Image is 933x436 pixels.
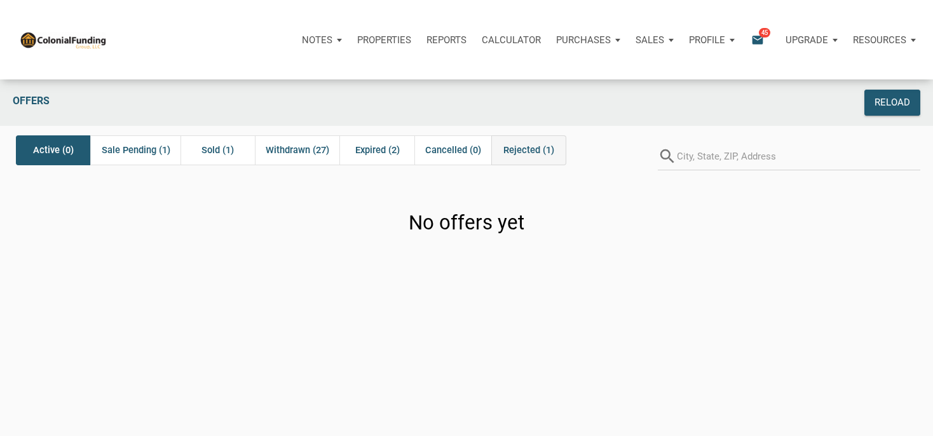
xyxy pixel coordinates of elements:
span: Rejected (1) [503,142,554,158]
p: Properties [357,34,411,46]
div: Cancelled (0) [414,135,491,165]
a: Properties [350,21,419,59]
button: Resources [845,21,923,59]
p: Sales [636,34,664,46]
input: City, State, ZIP, Address [677,142,920,170]
button: Purchases [548,21,628,59]
button: Reports [419,21,474,59]
button: email45 [742,21,778,59]
p: Resources [853,34,906,46]
h3: No offers yet [409,209,524,237]
p: Calculator [482,34,541,46]
span: Sold (1) [201,142,234,158]
span: 45 [759,27,770,37]
i: search [658,142,677,170]
div: Rejected (1) [491,135,566,165]
span: Withdrawn (27) [266,142,329,158]
button: Notes [294,21,350,59]
div: Reload [875,95,910,110]
button: Upgrade [778,21,845,59]
div: Offers [6,90,697,116]
div: Sold (1) [180,135,255,165]
span: Cancelled (0) [425,142,481,158]
a: Calculator [474,21,548,59]
p: Profile [689,34,725,46]
div: Withdrawn (27) [255,135,339,165]
p: Notes [302,34,332,46]
button: Sales [628,21,681,59]
div: Sale Pending (1) [90,135,180,165]
div: Expired (2) [339,135,414,165]
img: NoteUnlimited [19,31,107,48]
p: Purchases [556,34,611,46]
button: Reload [864,90,920,116]
p: Upgrade [786,34,828,46]
p: Reports [426,34,466,46]
button: Profile [681,21,742,59]
span: Active (0) [33,142,74,158]
span: Sale Pending (1) [102,142,170,158]
span: Expired (2) [355,142,400,158]
div: Active (0) [16,135,90,165]
i: email [750,32,765,47]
